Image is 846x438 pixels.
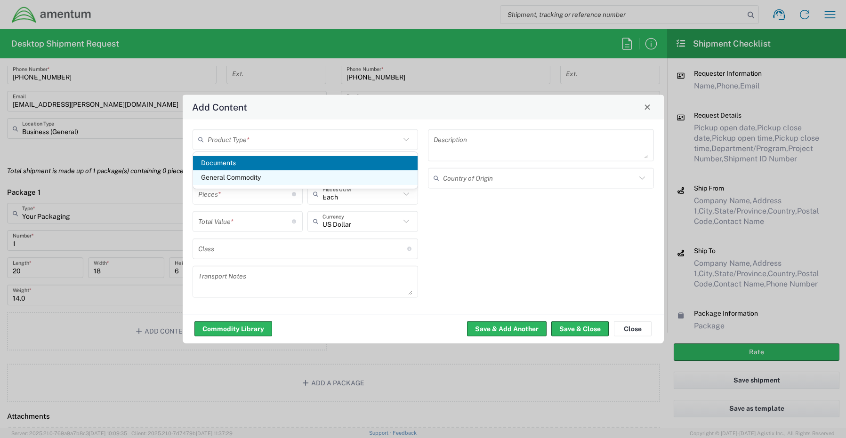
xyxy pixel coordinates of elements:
h4: Add Content [192,100,247,114]
button: Save & Add Another [467,321,547,336]
span: General Commodity [193,170,418,185]
button: Close [641,100,654,113]
button: Close [614,321,652,336]
button: Save & Close [551,321,609,336]
button: Commodity Library [194,321,272,336]
span: Documents [193,156,418,170]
